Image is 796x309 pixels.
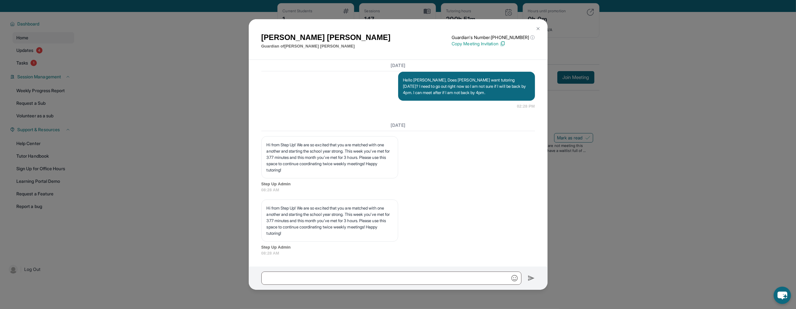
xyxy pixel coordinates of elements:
img: Send icon [528,274,535,282]
p: Hi from Step Up! We are so excited that you are matched with one another and starting the school ... [267,205,393,236]
img: Close Icon [536,26,541,31]
span: Step Up Admin [261,181,535,187]
span: 08:28 AM [261,250,535,256]
span: 08:28 AM [261,187,535,193]
img: Copy Icon [500,41,505,47]
h3: [DATE] [261,62,535,69]
button: chat-button [774,287,791,304]
p: Hello [PERSON_NAME], Does [PERSON_NAME] want tutoring [DATE]? I need to go out right now so I am ... [403,77,530,96]
p: Guardian's Number: [PHONE_NUMBER] [452,34,535,41]
span: Step Up Admin [261,244,535,250]
span: ⓘ [530,34,535,41]
h3: [DATE] [261,122,535,128]
p: Guardian of [PERSON_NAME] [PERSON_NAME] [261,43,391,49]
h1: [PERSON_NAME] [PERSON_NAME] [261,32,391,43]
img: Emoji [511,275,518,281]
span: 02:28 PM [517,103,535,110]
p: Copy Meeting Invitation [452,41,535,47]
p: Hi from Step Up! We are so excited that you are matched with one another and starting the school ... [267,142,393,173]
